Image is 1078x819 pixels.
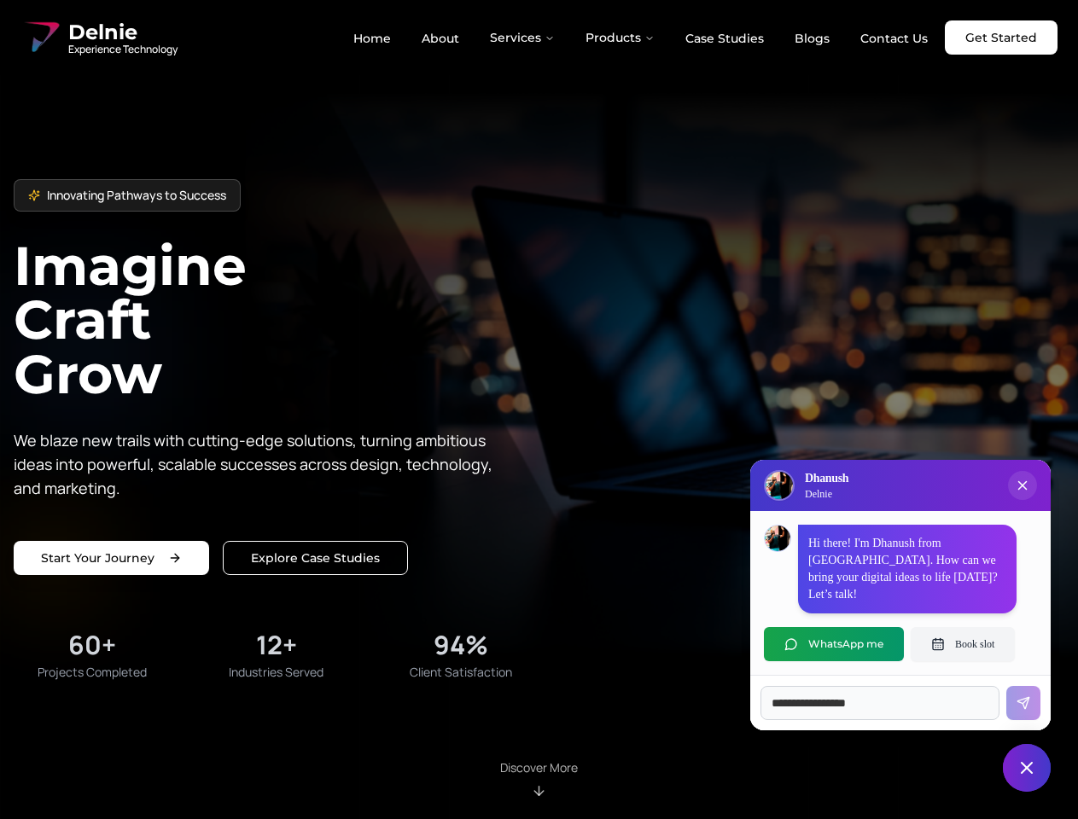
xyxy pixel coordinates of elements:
a: Contact Us [847,24,941,53]
button: WhatsApp me [764,627,904,661]
button: Close chat [1003,744,1051,792]
span: Industries Served [229,664,323,681]
div: 12+ [256,630,297,660]
a: Get Started [945,20,1058,55]
span: Client Satisfaction [410,664,512,681]
h1: Imagine Craft Grow [14,239,539,400]
span: Experience Technology [68,43,178,56]
a: Blogs [781,24,843,53]
button: Book slot [911,627,1015,661]
p: We blaze new trails with cutting-edge solutions, turning ambitious ideas into powerful, scalable ... [14,428,505,500]
button: Products [572,20,668,55]
h3: Dhanush [805,470,848,487]
div: 94% [434,630,488,660]
img: Delnie Logo [20,17,61,58]
a: Case Studies [672,24,778,53]
p: Hi there! I'm Dhanush from [GEOGRAPHIC_DATA]. How can we bring your digital ideas to life [DATE]?... [808,535,1006,603]
span: Innovating Pathways to Success [47,187,226,204]
img: Delnie Logo [766,472,793,499]
button: Services [476,20,568,55]
a: Home [340,24,405,53]
img: Dhanush [765,526,790,551]
a: Explore our solutions [223,541,408,575]
a: Delnie Logo Full [20,17,178,58]
a: About [408,24,473,53]
p: Delnie [805,487,848,501]
div: 60+ [68,630,116,660]
span: Delnie [68,19,178,46]
nav: Main [340,20,941,55]
p: Discover More [500,759,578,776]
span: Projects Completed [38,664,147,681]
div: Scroll to About section [500,759,578,799]
button: Close chat popup [1008,471,1037,500]
a: Start your project with us [14,541,209,575]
